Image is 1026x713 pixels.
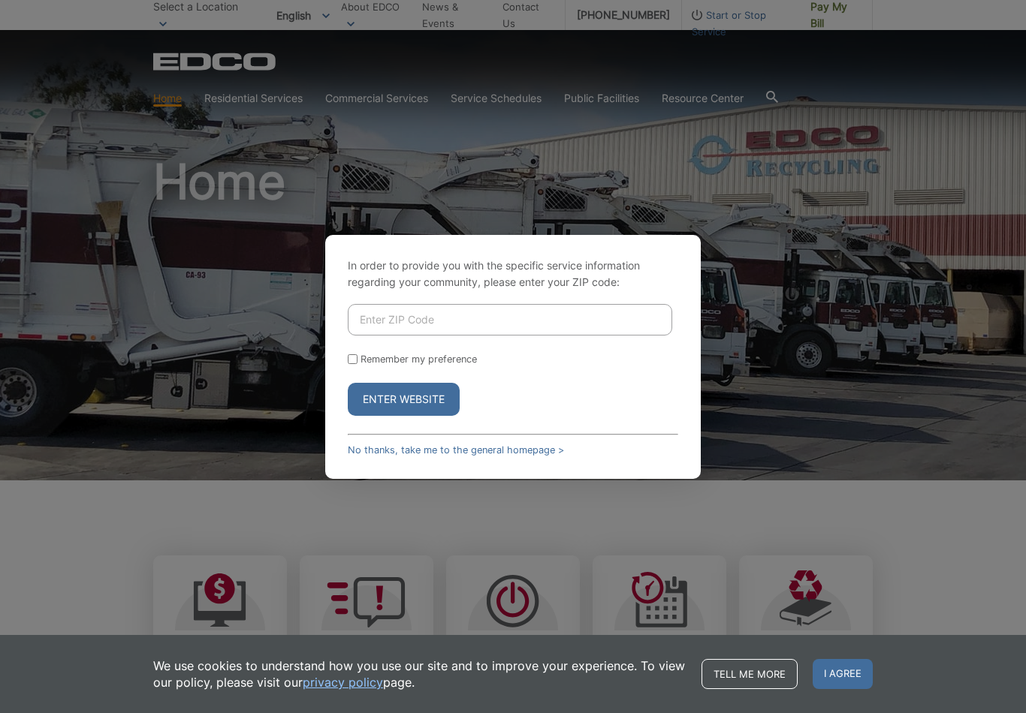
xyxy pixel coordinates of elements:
[813,659,873,689] span: I agree
[348,383,460,416] button: Enter Website
[348,304,672,335] input: Enter ZIP Code
[303,674,383,690] a: privacy policy
[702,659,798,689] a: Tell me more
[153,657,687,690] p: We use cookies to understand how you use our site and to improve your experience. To view our pol...
[348,257,678,290] p: In order to provide you with the specific service information regarding your community, please en...
[348,444,564,456] a: No thanks, take me to the general homepage >
[361,353,477,365] label: Remember my preference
